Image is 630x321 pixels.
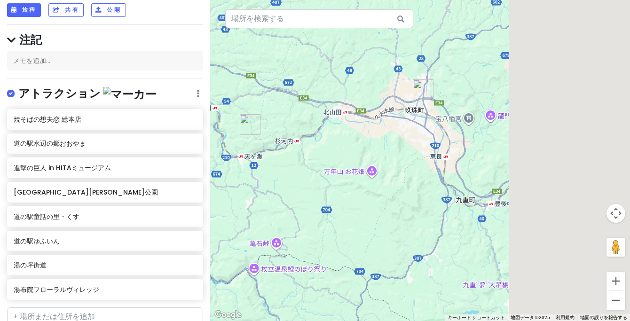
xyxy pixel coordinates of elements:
[103,87,157,102] img: マーカー
[225,9,413,28] input: 場所を検索する
[18,86,101,101] font: アトラクション
[107,6,121,14] font: 公開
[7,3,41,17] button: 旅程
[14,236,60,246] font: 道の駅ゆふいん
[14,163,111,172] font: 進撃の巨人 in HITAミュージアム
[14,139,86,148] font: 道の駅水辺の郷おおやま
[580,315,627,320] a: 地図の誤りを報告する
[13,56,50,65] font: メモを追加...
[22,6,37,14] font: 旅程
[91,3,126,17] button: 公開
[14,260,47,270] font: 湯の坪街道
[19,32,42,47] font: 注記
[65,6,79,14] font: 共有
[413,79,433,100] div: 道の駅 童話の里·くす
[213,309,244,321] img: グーグル
[448,314,505,321] button: キーボード反対
[606,272,625,290] button: ズームイン
[606,238,625,257] button: 地図上にペグマンを落として、ストリートビューを開きます
[14,285,99,294] font: 湯布院フローラルヴィレッジ
[606,204,625,223] button: 地図のカメラ コントロール
[240,114,260,135] div: 九州池田記念墓地公園
[48,3,84,17] button: 共有
[14,188,158,197] font: [GEOGRAPHIC_DATA][PERSON_NAME]公園
[556,315,575,320] a: 利用規約
[14,115,81,124] font: 焼そばの想夫恋 総本店
[14,212,79,221] font: 道の駅童話の里・くす
[606,291,625,310] button: ズームアウト
[213,309,244,321] a: Google マップでこの地域を開きます（新しいウィンドウが開きます）
[511,315,550,320] font: 地図データ ©2025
